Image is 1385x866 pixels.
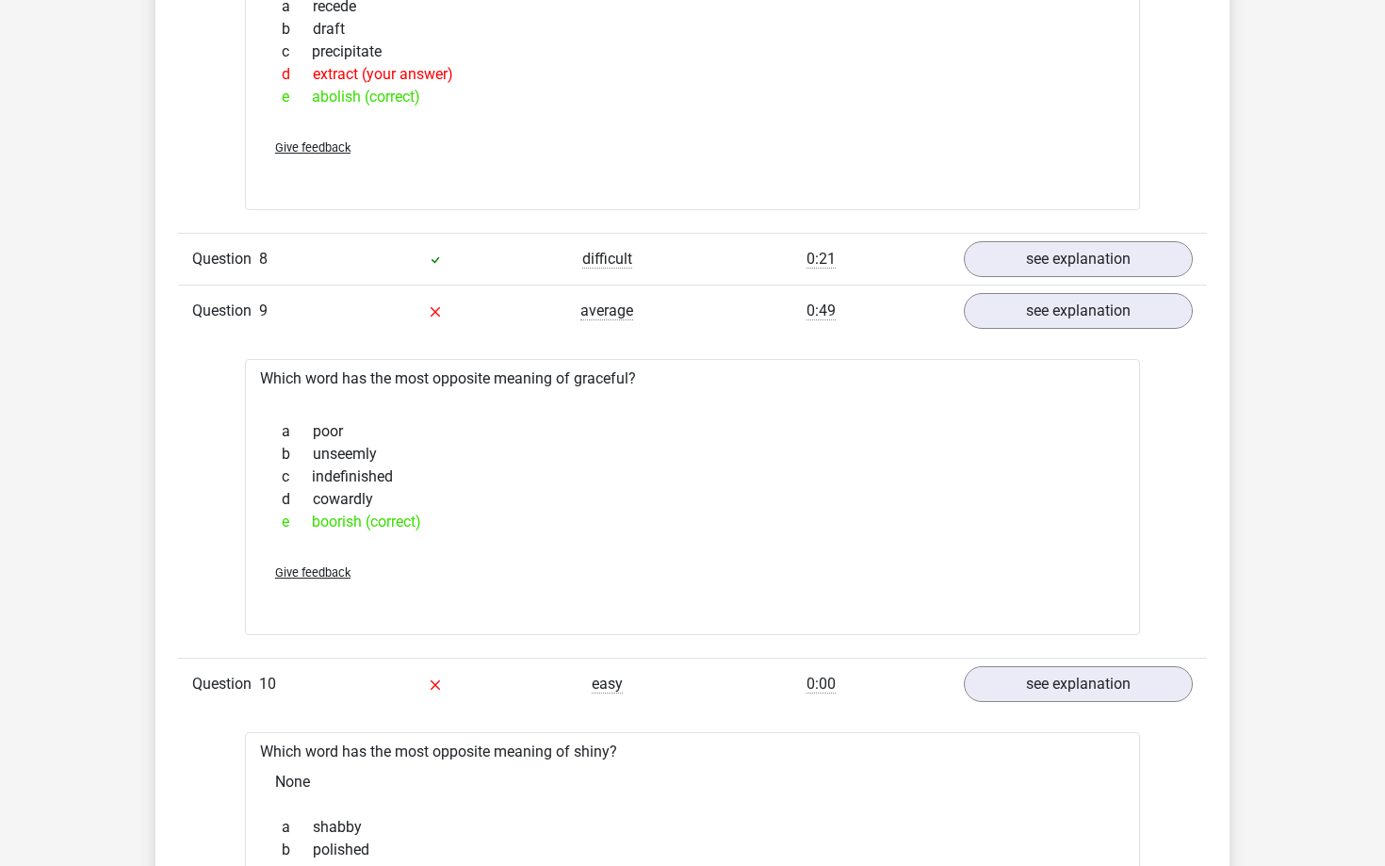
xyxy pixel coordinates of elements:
[192,300,259,322] span: Question
[275,140,350,155] span: Give feedback
[282,63,313,86] span: d
[275,565,350,580] span: Give feedback
[964,293,1193,329] a: see explanation
[807,250,836,269] span: 0:21
[282,41,312,63] span: c
[268,63,1117,86] div: extract (your answer)
[192,673,259,695] span: Question
[592,675,623,694] span: easy
[282,420,313,443] span: a
[282,511,312,533] span: e
[282,816,313,839] span: a
[282,18,313,41] span: b
[268,466,1117,488] div: indefinished
[268,41,1117,63] div: precipitate
[259,302,268,319] span: 9
[582,250,632,269] span: difficult
[268,420,1117,443] div: poor
[282,466,312,488] span: c
[580,302,633,320] span: average
[807,675,836,694] span: 0:00
[964,241,1193,277] a: see explanation
[282,839,313,861] span: b
[268,18,1117,41] div: draft
[268,443,1117,466] div: unseemly
[259,675,276,693] span: 10
[259,250,268,268] span: 8
[268,488,1117,511] div: cowardly
[282,443,313,466] span: b
[807,302,836,320] span: 0:49
[964,666,1193,702] a: see explanation
[245,359,1140,635] div: Which word has the most opposite meaning of graceful?
[268,839,1117,861] div: polished
[282,488,313,511] span: d
[260,763,1125,801] div: None
[282,86,312,108] span: e
[268,86,1117,108] div: abolish (correct)
[192,248,259,270] span: Question
[268,511,1117,533] div: boorish (correct)
[268,816,1117,839] div: shabby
